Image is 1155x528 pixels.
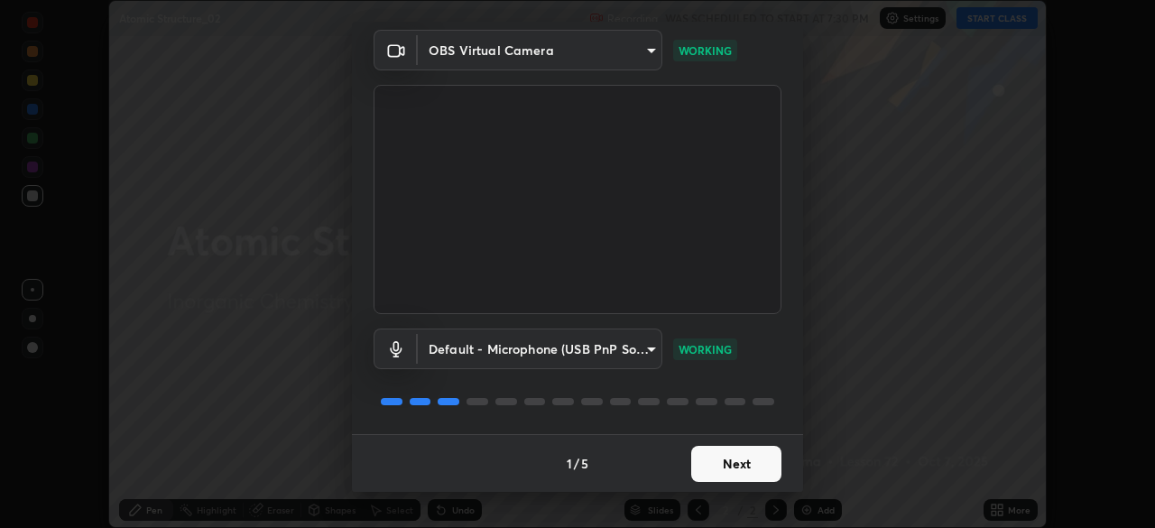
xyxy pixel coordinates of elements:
div: OBS Virtual Camera [418,30,662,70]
h4: 5 [581,454,588,473]
p: WORKING [679,341,732,357]
div: OBS Virtual Camera [418,329,662,369]
h4: 1 [567,454,572,473]
button: Next [691,446,781,482]
p: WORKING [679,42,732,59]
h4: / [574,454,579,473]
